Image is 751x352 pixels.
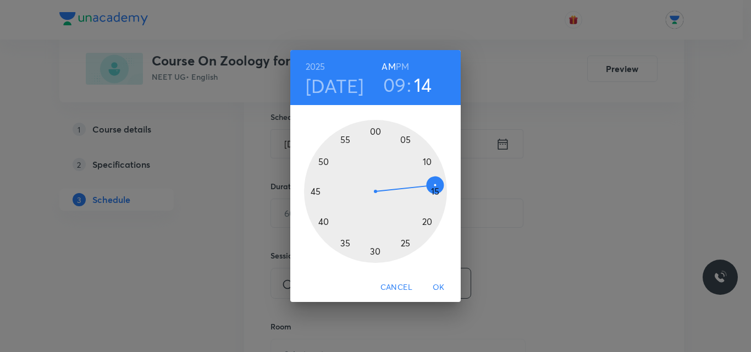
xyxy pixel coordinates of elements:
[396,59,409,74] button: PM
[376,277,417,298] button: Cancel
[407,73,411,96] h3: :
[306,59,325,74] button: 2025
[382,59,395,74] button: AM
[383,73,406,96] button: 09
[414,73,432,96] button: 14
[421,277,456,298] button: OK
[306,74,364,97] button: [DATE]
[380,280,412,294] span: Cancel
[426,280,452,294] span: OK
